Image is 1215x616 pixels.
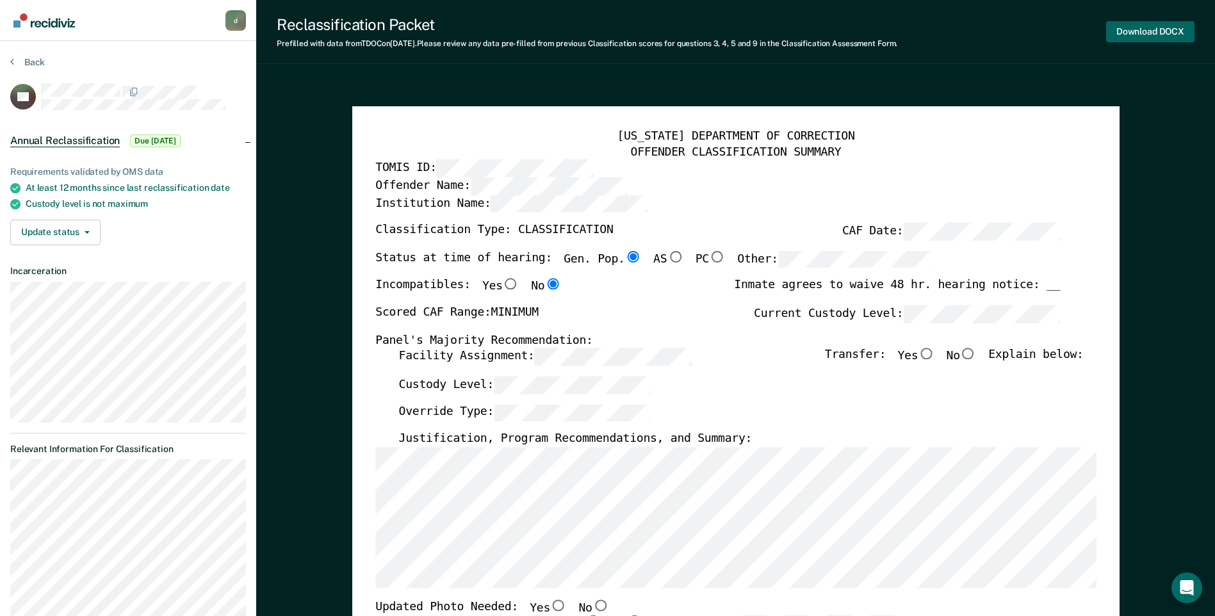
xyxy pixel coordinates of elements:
[550,599,567,611] input: Yes
[842,223,1060,240] label: CAF Date:
[695,251,725,268] label: PC
[502,279,519,290] input: Yes
[375,333,1060,348] div: Panel's Majority Recommendation:
[10,134,120,147] span: Annual Reclassification
[534,348,691,366] input: Facility Assignment:
[1106,21,1195,42] button: Download DOCX
[375,279,561,305] div: Incompatibles:
[10,56,45,68] button: Back
[530,599,567,616] label: Yes
[1171,572,1202,603] div: Open Intercom Messenger
[375,251,935,279] div: Status at time of hearing:
[470,177,627,195] input: Offender Name:
[375,223,613,240] label: Classification Type: CLASSIFICATION
[277,39,897,48] div: Prefilled with data from TDOC on [DATE] . Please review any data pre-filled from previous Classif...
[398,404,651,421] label: Override Type:
[211,182,229,193] span: date
[592,599,608,611] input: No
[375,160,593,177] label: TOMIS ID:
[225,10,246,31] button: Profile dropdown button
[375,599,609,616] div: Updated Photo Needed:
[578,599,608,616] label: No
[544,279,561,290] input: No
[482,279,519,295] label: Yes
[897,348,934,366] label: Yes
[903,223,1060,240] input: CAF Date:
[130,134,181,147] span: Due [DATE]
[26,182,246,193] div: At least 12 months since last reclassification
[494,377,651,394] input: Custody Level:
[277,15,897,34] div: Reclassification Packet
[436,160,593,177] input: TOMIS ID:
[398,377,651,394] label: Custody Level:
[375,177,628,195] label: Offender Name:
[960,348,977,360] input: No
[903,305,1060,323] input: Current Custody Level:
[624,251,641,263] input: Gen. Pop.
[737,251,935,268] label: Other:
[375,145,1096,160] div: OFFENDER CLASSIFICATION SUMMARY
[754,305,1060,323] label: Current Custody Level:
[10,266,246,277] dt: Incarceration
[398,432,752,448] label: Justification, Program Recommendations, and Summary:
[531,279,561,295] label: No
[709,251,726,263] input: PC
[491,195,648,212] input: Institution Name:
[564,251,642,268] label: Gen. Pop.
[918,348,934,360] input: Yes
[494,404,651,421] input: Override Type:
[375,195,648,212] label: Institution Name:
[825,348,1084,377] div: Transfer: Explain below:
[398,348,691,366] label: Facility Assignment:
[375,129,1096,145] div: [US_STATE] DEPARTMENT OF CORRECTION
[13,13,75,28] img: Recidiviz
[667,251,683,263] input: AS
[10,166,246,177] div: Requirements validated by OMS data
[108,199,148,209] span: maximum
[26,199,246,209] div: Custody level is not
[778,251,935,268] input: Other:
[375,305,539,323] label: Scored CAF Range: MINIMUM
[10,220,101,245] button: Update status
[946,348,976,366] label: No
[225,10,246,31] div: d
[10,444,246,455] dt: Relevant Information For Classification
[734,279,1060,305] div: Inmate agrees to waive 48 hr. hearing notice: __
[653,251,683,268] label: AS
